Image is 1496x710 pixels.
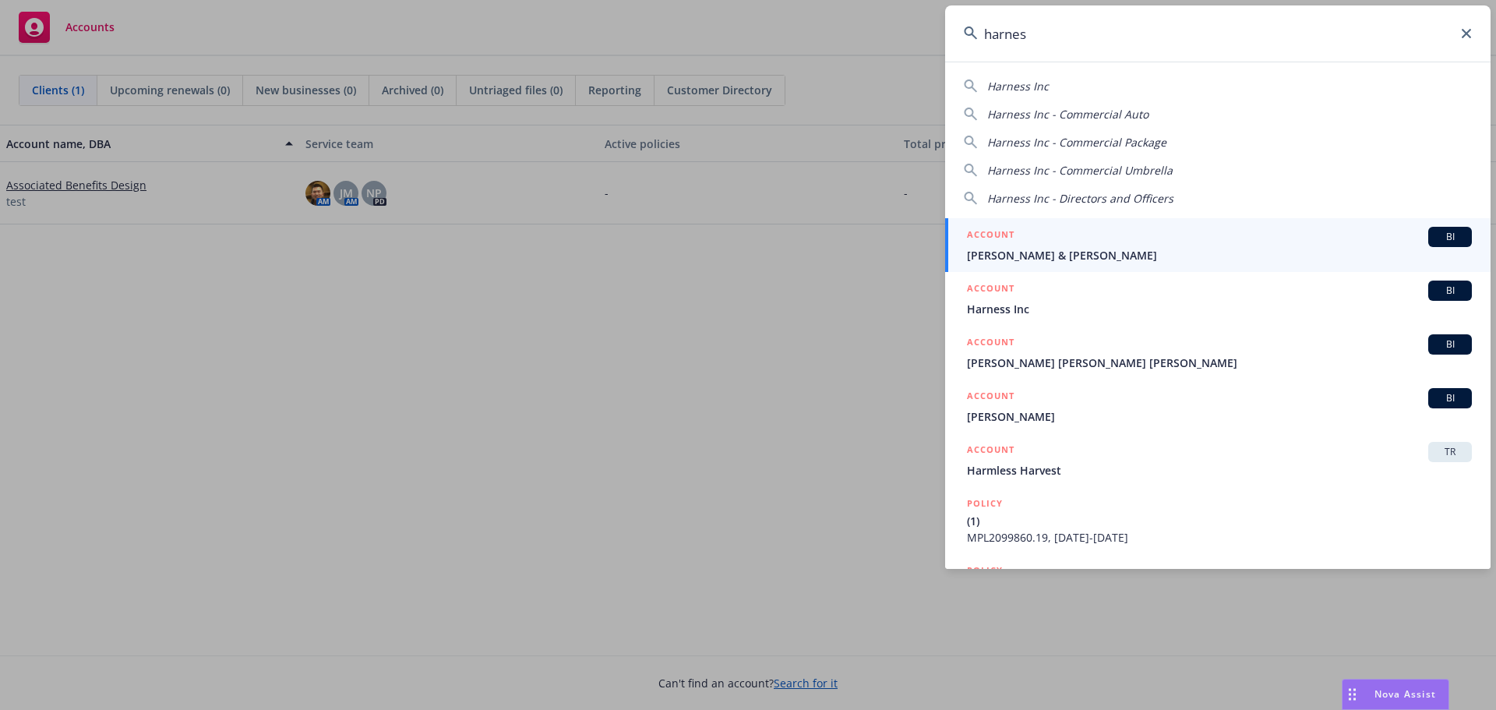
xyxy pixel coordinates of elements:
[967,442,1014,461] h5: ACCOUNT
[945,5,1491,62] input: Search...
[967,301,1472,317] span: Harness Inc
[967,529,1472,546] span: MPL2099860.19, [DATE]-[DATE]
[1434,391,1466,405] span: BI
[967,388,1014,407] h5: ACCOUNT
[945,380,1491,433] a: ACCOUNTBI[PERSON_NAME]
[987,191,1173,206] span: Harness Inc - Directors and Officers
[987,79,1049,94] span: Harness Inc
[967,334,1014,353] h5: ACCOUNT
[967,281,1014,299] h5: ACCOUNT
[1343,680,1362,709] div: Drag to move
[967,513,1472,529] span: (1)
[1434,445,1466,459] span: TR
[967,496,1003,511] h5: POLICY
[945,487,1491,554] a: POLICY(1)MPL2099860.19, [DATE]-[DATE]
[945,326,1491,380] a: ACCOUNTBI[PERSON_NAME] [PERSON_NAME] [PERSON_NAME]
[967,355,1472,371] span: [PERSON_NAME] [PERSON_NAME] [PERSON_NAME]
[987,107,1148,122] span: Harness Inc - Commercial Auto
[945,554,1491,621] a: POLICY
[987,135,1166,150] span: Harness Inc - Commercial Package
[967,462,1472,479] span: Harmless Harvest
[1434,337,1466,351] span: BI
[1434,284,1466,298] span: BI
[1342,679,1449,710] button: Nova Assist
[967,408,1472,425] span: [PERSON_NAME]
[967,227,1014,245] h5: ACCOUNT
[945,433,1491,487] a: ACCOUNTTRHarmless Harvest
[1434,230,1466,244] span: BI
[945,218,1491,272] a: ACCOUNTBI[PERSON_NAME] & [PERSON_NAME]
[945,272,1491,326] a: ACCOUNTBIHarness Inc
[967,563,1003,578] h5: POLICY
[987,163,1173,178] span: Harness Inc - Commercial Umbrella
[967,247,1472,263] span: [PERSON_NAME] & [PERSON_NAME]
[1374,687,1436,701] span: Nova Assist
